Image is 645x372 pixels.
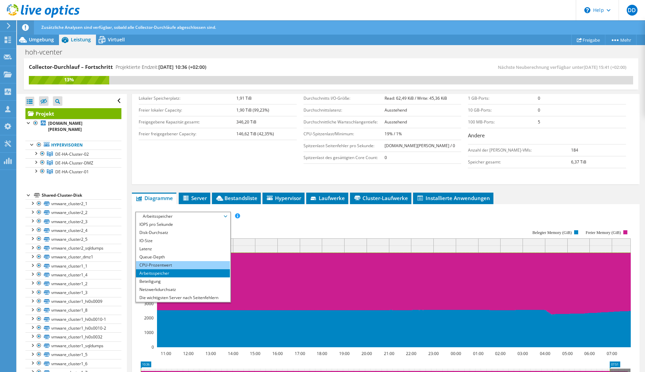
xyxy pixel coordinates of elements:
td: Durchschnittliche Warteschlangentiefe: [304,116,385,128]
a: vmware_cluster2_2 [25,208,121,217]
text: 16:00 [272,351,283,356]
span: Bestandsliste [215,195,257,201]
a: vmware_cluster1_hi0s0010-2 [25,324,121,332]
a: vmware_cluster2_3 [25,217,121,226]
a: vmware_cluster1_8 [25,306,121,315]
td: Lokaler Speicherplatz: [139,92,236,104]
td: Freier lokaler Capacity: [139,104,236,116]
td: Spitzenlast-Seitenfehler pro Sekunde: [304,140,385,152]
li: Netzwerkdurchsatz [136,286,230,294]
a: vmware_cluster1_hi0s0010-1 [25,315,121,324]
b: 5 [538,119,540,125]
text: 18:00 [317,351,327,356]
text: 04:00 [540,351,550,356]
a: DE-HA-Cluster-02 [25,150,121,158]
text: 11:00 [161,351,171,356]
span: Server [182,195,207,201]
span: Leistung [71,36,91,43]
li: Arbeitsspeicher [136,269,230,277]
b: [DOMAIN_NAME][PERSON_NAME] / 0 [385,143,455,149]
text: Freier Memory (GiB) [586,230,621,235]
b: 184 [571,147,578,153]
svg: \n [584,7,590,13]
a: Freigabe [571,35,605,45]
a: vmware_cluster1_6 [25,359,121,368]
a: vmware_cluster1_2 [25,279,121,288]
h1: hoh-vcenter [22,48,73,56]
text: 22:00 [406,351,416,356]
text: 3000 [144,301,154,307]
span: Nächste Neuberechnung verfügbar unter [498,64,630,70]
text: 23:00 [428,351,439,356]
span: Installierte Anwendungen [416,195,490,201]
span: Diagramme [135,195,173,201]
a: vmware_cluster1_1 [25,261,121,270]
text: 13:00 [206,351,216,356]
b: 146,62 TiB (42,35%) [236,131,274,137]
a: vmware_cluster_dmz1 [25,253,121,261]
li: Die wichtigsten Server nach Seitenfehlern [136,294,230,302]
span: Zusätzliche Analysen sind verfügbar, sobald alle Collector-Durchläufe abgeschlossen sind. [41,24,216,30]
td: Durchschnitts I/O-Größe: [304,92,385,104]
b: 19% / 1% [385,131,402,137]
span: Hypervisor [266,195,301,201]
b: Ausstehend [385,107,407,113]
td: CPU-Spitzenlast/Minimum: [304,128,385,140]
li: Queue-Depth [136,253,230,261]
li: IOPS pro Sekunde [136,220,230,229]
a: vmware_cluster2_4 [25,226,121,235]
td: 10 GB-Ports: [468,104,537,116]
a: vmware_cluster2_sqldumps [25,244,121,253]
span: Arbeitsspeicher [139,212,227,220]
text: 0 [152,344,154,350]
a: Mehr [605,35,637,45]
li: IO-Size [136,237,230,245]
b: Read: 62,49 KiB / Write: 45,36 KiB [385,95,447,101]
li: Latenz [136,245,230,253]
span: Laufwerke [310,195,345,201]
b: 1,90 TiB (99,23%) [236,107,269,113]
text: 15:00 [250,351,260,356]
a: vmware_cluster1_4 [25,270,121,279]
text: 19:00 [339,351,350,356]
b: 0 [538,107,540,113]
text: 01:00 [473,351,484,356]
b: 0 [385,155,387,160]
b: [DOMAIN_NAME][PERSON_NAME] [48,120,82,132]
div: 13% [29,76,109,83]
td: Speicher gesamt: [468,156,571,168]
td: Freigegebene Kapazität gesamt: [139,116,236,128]
a: vmware_cluster2_5 [25,235,121,243]
a: Projekt [25,108,121,119]
a: Hypervisoren [25,141,121,150]
li: CPU-Prozentwert [136,261,230,269]
td: Durchschnittslatenz: [304,104,385,116]
li: Disk-Durchsatz [136,229,230,237]
a: vmware_cluster2_1 [25,199,121,208]
text: 00:00 [451,351,461,356]
text: 1000 [144,330,154,335]
a: vmware_cluster1_hi0s0032 [25,332,121,341]
span: DE-HA-Cluster-01 [55,169,89,175]
span: Cluster-Laufwerke [353,195,408,201]
span: Umgebung [29,36,54,43]
a: DE-HA-Cluster-DMZ [25,158,121,167]
b: 0 [538,95,540,101]
td: 100 MB-Ports: [468,116,537,128]
span: DE-HA-Cluster-DMZ [55,160,93,166]
h3: Andere [468,132,626,141]
text: 05:00 [562,351,573,356]
b: 1,91 TiB [236,95,252,101]
span: [DATE] 15:41 (+02:00) [584,64,626,70]
a: vmware_cluster1_hi0s0009 [25,297,121,306]
text: 02:00 [495,351,506,356]
div: Shared-Cluster-Disk [42,191,121,199]
a: vmware_cluster1_3 [25,288,121,297]
a: DE-HA-Cluster-01 [25,167,121,176]
td: Freier freigegebener Capacity: [139,128,236,140]
h4: Projektierte Endzeit: [116,63,206,71]
a: vmware_cluster1_5 [25,350,121,359]
text: 12:00 [183,351,194,356]
td: Spitzenlast des gesättigten Core Count: [304,152,385,163]
span: [DATE] 10:36 (+02:00) [158,64,206,70]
